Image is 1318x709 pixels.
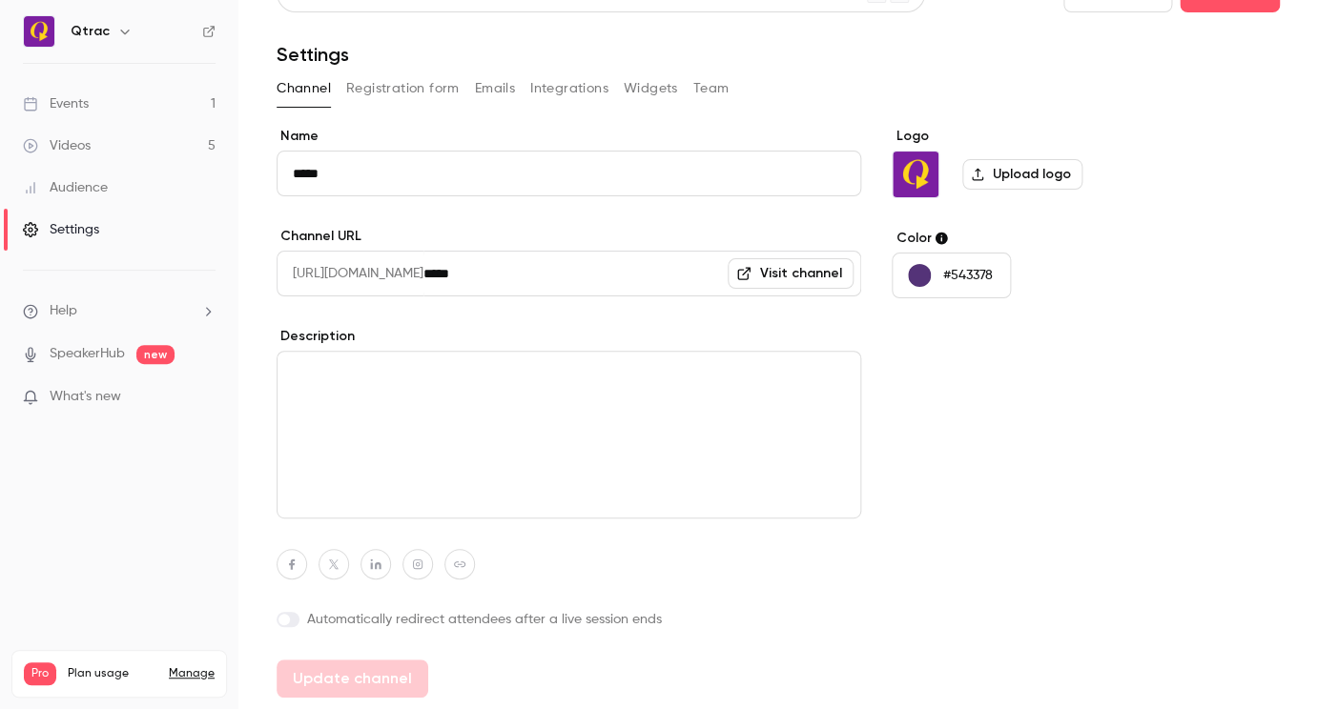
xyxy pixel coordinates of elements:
a: Visit channel [728,258,854,289]
label: Description [277,327,861,346]
h1: Settings [277,43,349,66]
label: Upload logo [962,159,1082,190]
button: #543378 [892,253,1011,298]
button: Emails [475,73,515,104]
div: Audience [23,178,108,197]
span: Pro [24,662,56,685]
label: Name [277,127,861,146]
label: Channel URL [277,227,861,246]
h6: Qtrac [71,22,110,41]
span: new [136,345,175,364]
div: Events [23,94,89,113]
span: Plan usage [68,666,157,681]
label: Automatically redirect attendees after a live session ends [277,610,861,629]
a: Manage [169,666,215,681]
button: Team [693,73,730,104]
span: Help [50,301,77,321]
button: Registration form [346,73,460,104]
div: Settings [23,220,99,239]
label: Color [892,229,1184,248]
a: SpeakerHub [50,344,125,364]
button: Integrations [530,73,608,104]
span: What's new [50,387,121,407]
span: [URL][DOMAIN_NAME] [277,251,423,296]
img: Qtrac [24,16,54,47]
button: Channel [277,73,331,104]
p: #543378 [942,266,992,285]
div: Videos [23,136,91,155]
img: Qtrac [893,152,938,197]
label: Logo [892,127,1184,146]
button: Widgets [624,73,678,104]
li: help-dropdown-opener [23,301,216,321]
